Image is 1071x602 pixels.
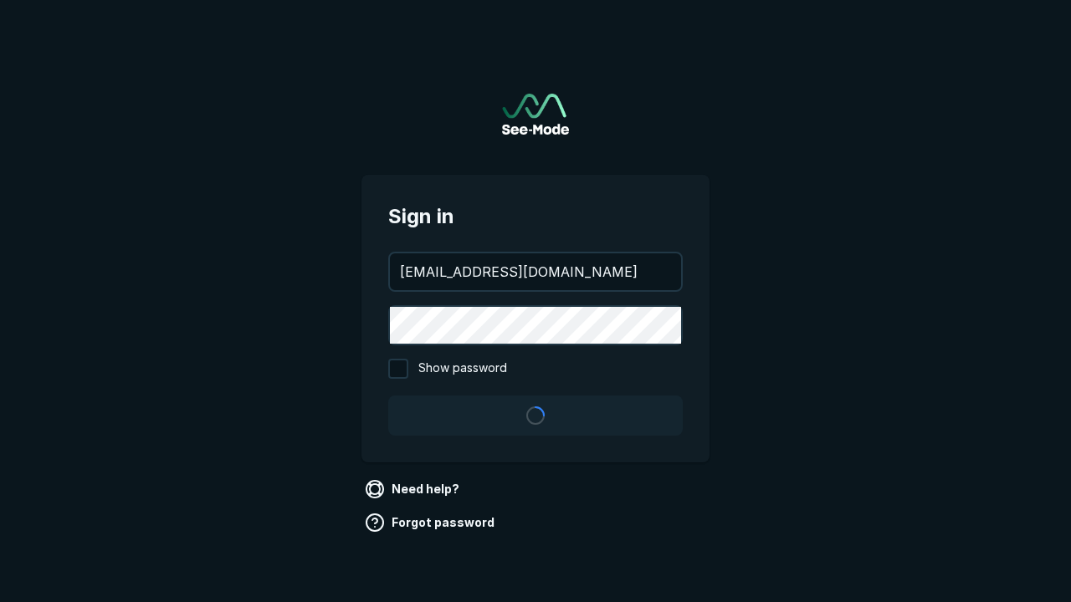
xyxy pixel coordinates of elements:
a: Need help? [361,476,466,503]
a: Go to sign in [502,94,569,135]
span: Sign in [388,202,683,232]
input: your@email.com [390,253,681,290]
img: See-Mode Logo [502,94,569,135]
a: Forgot password [361,509,501,536]
span: Show password [418,359,507,379]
